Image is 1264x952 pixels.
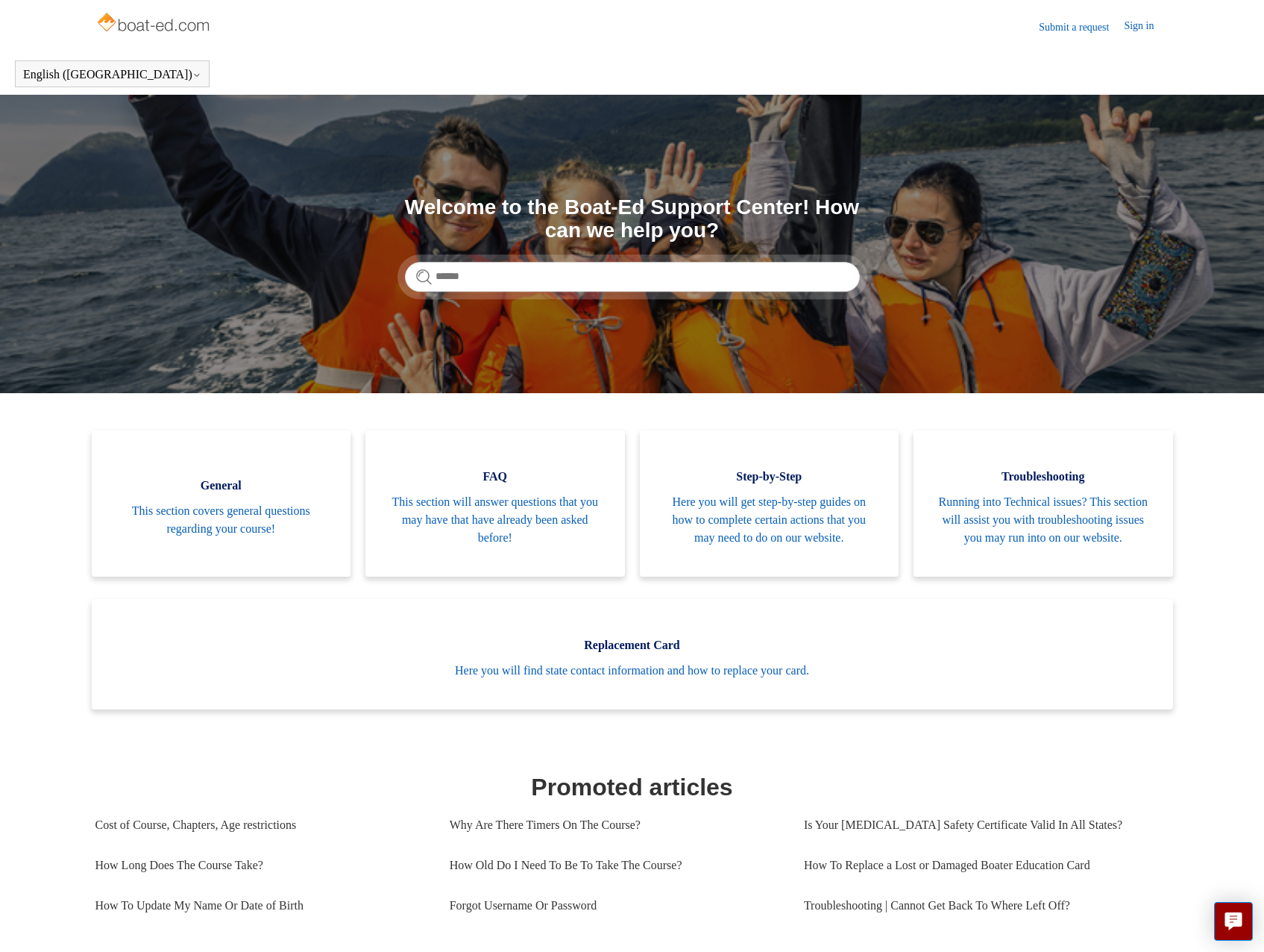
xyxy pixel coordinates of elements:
a: Forgot Username Or Password [450,886,782,926]
span: This section covers general questions regarding your course! [114,502,329,538]
span: Here you will find state contact information and how to replace your card. [114,662,1151,680]
a: Is Your [MEDICAL_DATA] Safety Certificate Valid In All States? [804,805,1158,845]
a: How Old Do I Need To Be To Take The Course? [450,845,782,886]
span: Troubleshooting [936,468,1151,486]
a: Why Are There Timers On The Course? [450,805,782,845]
button: Live chat [1214,902,1253,941]
a: Sign in [1124,18,1169,36]
h1: Welcome to the Boat-Ed Support Center! How can we help you? [405,196,860,242]
a: General This section covers general questions regarding your course! [92,430,351,577]
span: This section will answer questions that you may have that have already been asked before! [388,493,603,547]
span: Replacement Card [114,636,1151,654]
a: Cost of Course, Chapters, Age restrictions [95,805,427,845]
a: How To Update My Name Or Date of Birth [95,886,427,926]
a: Troubleshooting | Cannot Get Back To Where Left Off? [804,886,1158,926]
a: Step-by-Step Here you will get step-by-step guides on how to complete certain actions that you ma... [640,430,899,577]
span: General [114,477,329,495]
span: FAQ [388,468,603,486]
span: Step-by-Step [662,468,877,486]
a: How Long Does The Course Take? [95,845,427,886]
a: How To Replace a Lost or Damaged Boater Education Card [804,845,1158,886]
a: Replacement Card Here you will find state contact information and how to replace your card. [92,599,1173,710]
input: Search [405,262,860,292]
button: English ([GEOGRAPHIC_DATA]) [23,68,201,81]
a: Troubleshooting Running into Technical issues? This section will assist you with troubleshooting ... [914,430,1173,577]
a: Submit a request [1039,19,1124,35]
span: Running into Technical issues? This section will assist you with troubleshooting issues you may r... [936,493,1151,547]
img: Boat-Ed Help Center home page [95,9,214,39]
a: FAQ This section will answer questions that you may have that have already been asked before! [365,430,625,577]
h1: Promoted articles [95,769,1169,805]
span: Here you will get step-by-step guides on how to complete certain actions that you may need to do ... [662,493,877,547]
